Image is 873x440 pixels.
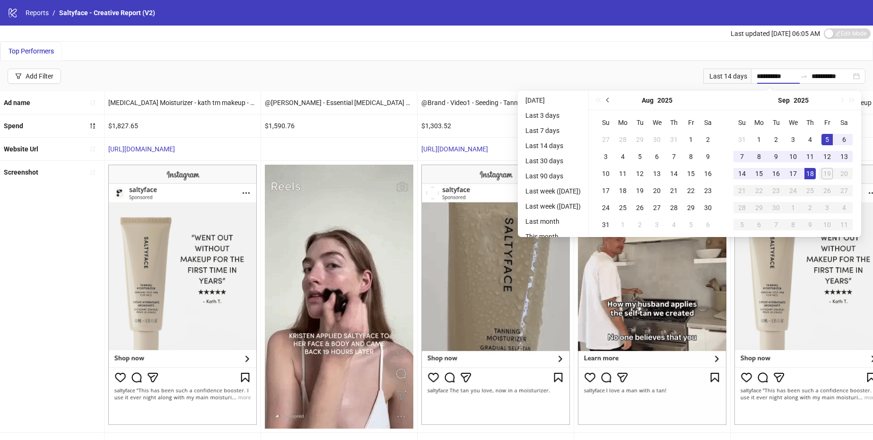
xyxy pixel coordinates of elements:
td: 2025-07-30 [648,131,665,148]
td: 2025-08-25 [614,199,631,216]
div: 22 [685,185,697,196]
li: [DATE] [522,95,585,106]
td: 2025-09-03 [648,216,665,233]
td: 2025-09-05 [682,216,699,233]
div: 2 [804,202,816,213]
div: 1 [787,202,799,213]
td: 2025-08-10 [597,165,614,182]
div: 22 [753,185,765,196]
td: 2025-09-15 [751,165,768,182]
div: 30 [702,202,714,213]
td: 2025-09-09 [768,148,785,165]
button: Choose a month [778,91,790,110]
div: 11 [838,219,850,230]
div: 27 [600,134,611,145]
td: 2025-09-01 [751,131,768,148]
td: 2025-09-02 [631,216,648,233]
td: 2025-09-10 [785,148,802,165]
td: 2025-08-29 [682,199,699,216]
li: Last week ([DATE]) [522,185,585,197]
td: 2025-09-21 [733,182,751,199]
td: 2025-09-06 [699,216,716,233]
div: 30 [651,134,663,145]
button: Choose a year [657,91,672,110]
div: 24 [600,202,611,213]
div: 6 [838,134,850,145]
li: Last 90 days [522,170,585,182]
td: 2025-08-27 [648,199,665,216]
div: 20 [838,168,850,179]
td: 2025-10-11 [836,216,853,233]
div: 29 [634,134,646,145]
b: Website Url [4,145,38,153]
div: 27 [651,202,663,213]
td: 2025-10-10 [819,216,836,233]
div: 19 [821,168,833,179]
th: Mo [751,114,768,131]
td: 2025-08-11 [614,165,631,182]
div: 6 [651,151,663,162]
b: Ad name [4,99,30,106]
td: 2025-09-16 [768,165,785,182]
span: Top Performers [9,47,54,55]
button: Choose a month [642,91,654,110]
div: $1,827.65 [105,114,261,137]
li: Last 7 days [522,125,585,136]
div: $1,590.76 [261,114,417,137]
div: 29 [753,202,765,213]
td: 2025-09-26 [819,182,836,199]
td: 2025-09-22 [751,182,768,199]
div: 31 [600,219,611,230]
div: 7 [770,219,782,230]
div: 3 [787,134,799,145]
td: 2025-08-31 [597,216,614,233]
div: 11 [804,151,816,162]
div: 23 [770,185,782,196]
td: 2025-09-11 [802,148,819,165]
div: Add Filter [26,72,53,80]
div: 7 [668,151,680,162]
li: Last month [522,216,585,227]
div: 1 [753,134,765,145]
td: 2025-07-27 [597,131,614,148]
td: 2025-09-07 [733,148,751,165]
div: 17 [787,168,799,179]
div: 3 [600,151,611,162]
td: 2025-08-01 [682,131,699,148]
td: 2025-09-18 [802,165,819,182]
span: sort-descending [89,123,96,129]
td: 2025-08-09 [699,148,716,165]
a: [URL][DOMAIN_NAME] [108,145,175,153]
div: 14 [668,168,680,179]
div: 28 [668,202,680,213]
td: 2025-07-28 [614,131,631,148]
div: 8 [753,151,765,162]
button: Add Filter [8,69,61,84]
div: 21 [668,185,680,196]
td: 2025-09-23 [768,182,785,199]
div: 3 [821,202,833,213]
td: 2025-08-21 [665,182,682,199]
div: 8 [685,151,697,162]
div: 24 [787,185,799,196]
div: 13 [838,151,850,162]
span: filter [15,73,22,79]
div: 31 [668,134,680,145]
th: Sa [699,114,716,131]
div: 20 [651,185,663,196]
td: 2025-09-17 [785,165,802,182]
div: 2 [770,134,782,145]
div: 23 [702,185,714,196]
th: We [785,114,802,131]
td: 2025-08-28 [665,199,682,216]
th: Th [665,114,682,131]
td: 2025-09-04 [665,216,682,233]
td: 2025-08-04 [614,148,631,165]
div: 2 [702,134,714,145]
td: 2025-08-15 [682,165,699,182]
td: 2025-08-17 [597,182,614,199]
div: 25 [617,202,629,213]
span: to [800,72,808,80]
span: Saltyface - Creative Report (V2) [59,9,155,17]
td: 2025-08-31 [733,131,751,148]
